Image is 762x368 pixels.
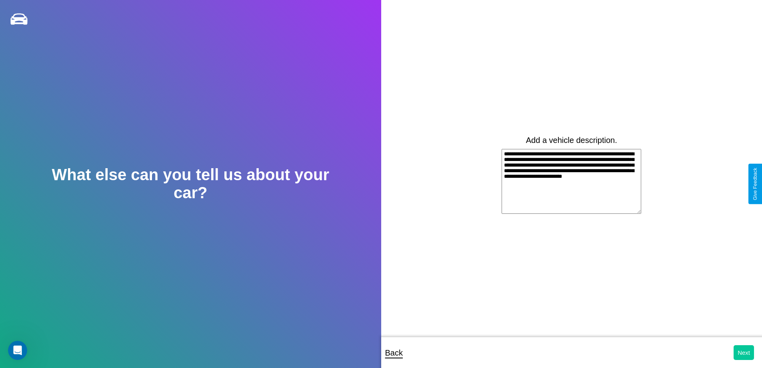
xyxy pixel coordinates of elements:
[38,166,343,202] h2: What else can you tell us about your car?
[8,341,27,360] iframe: Intercom live chat
[734,345,754,360] button: Next
[385,346,403,360] p: Back
[526,136,617,145] label: Add a vehicle description.
[752,168,758,200] div: Give Feedback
